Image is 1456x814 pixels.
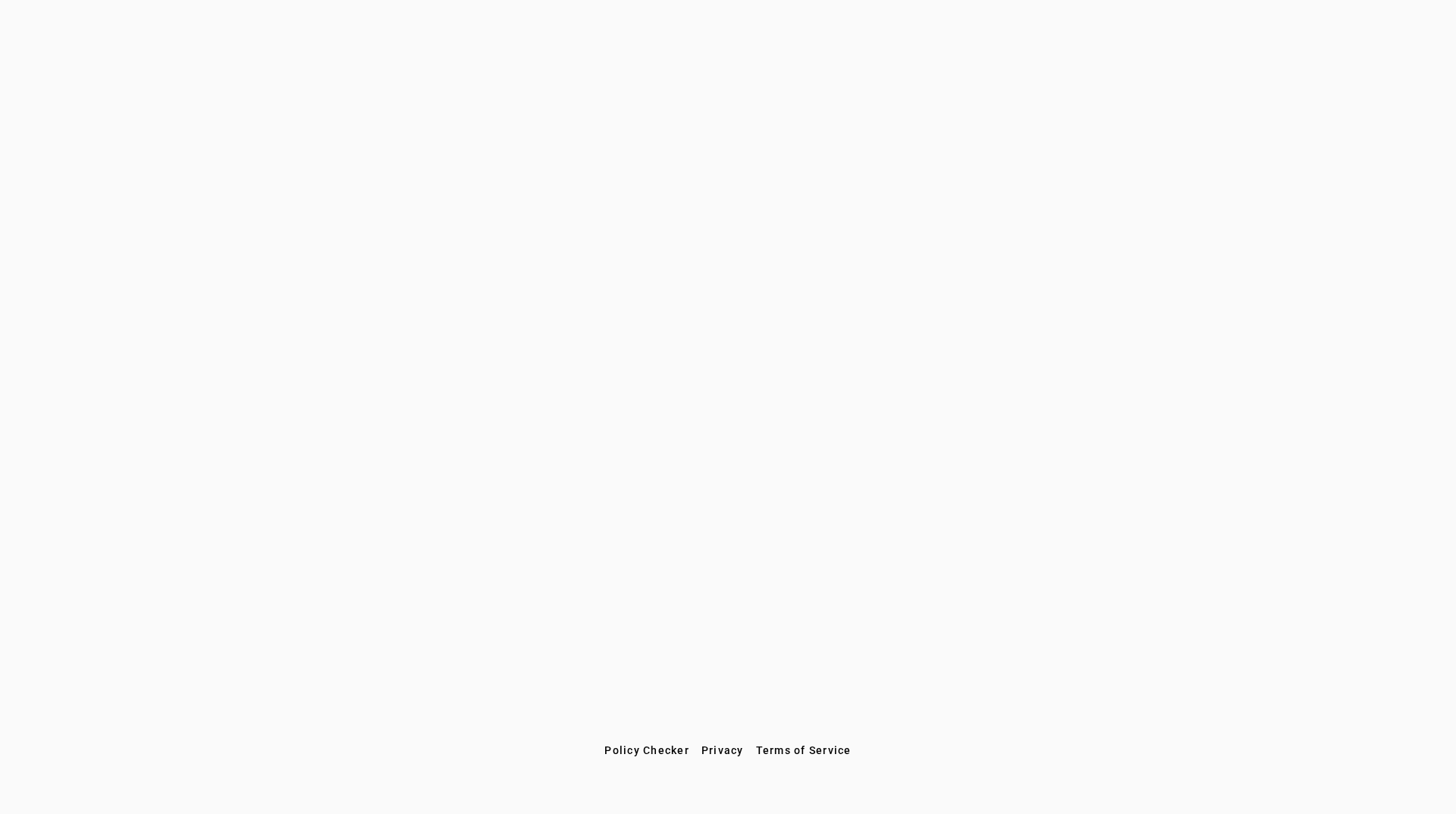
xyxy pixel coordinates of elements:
[756,744,852,756] span: Terms of Service
[598,737,695,764] button: Policy Checker
[701,744,744,756] span: Privacy
[695,737,750,764] button: Privacy
[750,737,858,764] button: Terms of Service
[604,744,689,756] span: Policy Checker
